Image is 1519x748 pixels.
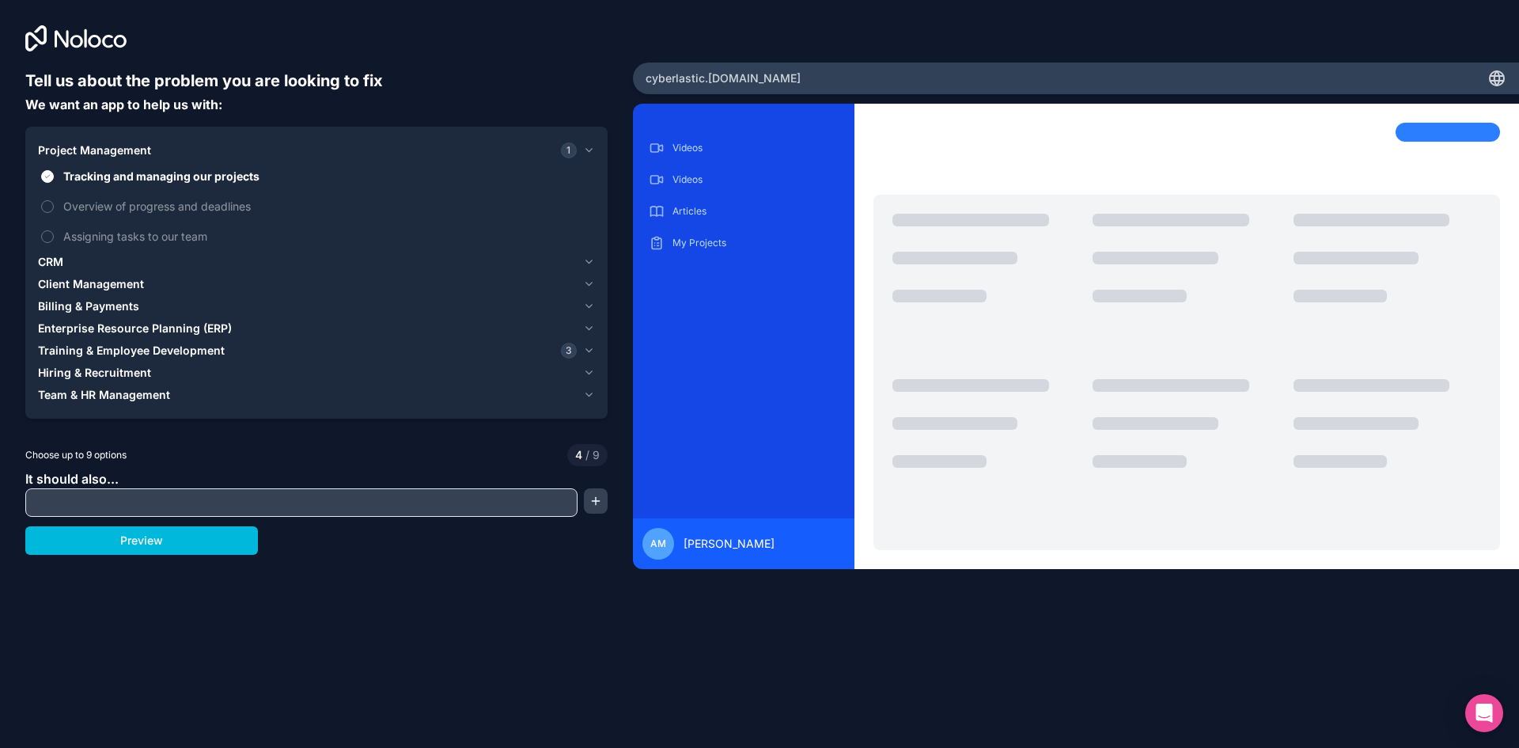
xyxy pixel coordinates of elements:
span: [PERSON_NAME] [684,536,775,552]
span: Tracking and managing our projects [63,168,592,184]
p: Videos [672,142,839,154]
h6: Tell us about the problem you are looking to fix [25,70,608,92]
button: Client Management [38,273,595,295]
div: Project Management1 [38,161,595,251]
span: We want an app to help us with: [25,97,222,112]
span: Training & Employee Development [38,343,225,359]
p: My Projects [672,237,839,249]
div: Open Intercom Messenger [1465,694,1503,732]
button: Assigning tasks to our team [41,230,54,243]
span: CRM [38,254,63,270]
span: Team & HR Management [38,387,170,403]
div: scrollable content [646,135,842,506]
button: Hiring & Recruitment [38,362,595,384]
span: Project Management [38,142,151,158]
span: Assigning tasks to our team [63,228,592,245]
span: 9 [582,447,600,463]
span: / [585,448,589,461]
span: 3 [561,343,577,359]
span: Client Management [38,276,144,292]
span: Enterprise Resource Planning (ERP) [38,321,232,336]
button: Billing & Payments [38,295,595,317]
span: AM [650,537,666,550]
span: 1 [561,142,577,158]
button: Project Management1 [38,139,595,161]
button: CRM [38,251,595,273]
span: Overview of progress and deadlines [63,198,592,215]
span: Hiring & Recruitment [38,365,151,381]
span: Billing & Payments [38,298,139,314]
span: cyberlastic .[DOMAIN_NAME] [646,70,801,86]
button: Preview [25,526,258,555]
button: Overview of progress and deadlines [41,200,54,213]
span: 4 [575,447,582,463]
p: Articles [672,205,839,218]
p: Videos [672,173,839,186]
button: Tracking and managing our projects [41,170,54,183]
button: Team & HR Management [38,384,595,406]
button: Training & Employee Development3 [38,340,595,362]
button: Enterprise Resource Planning (ERP) [38,317,595,340]
span: It should also... [25,471,119,487]
span: Choose up to 9 options [25,448,127,462]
